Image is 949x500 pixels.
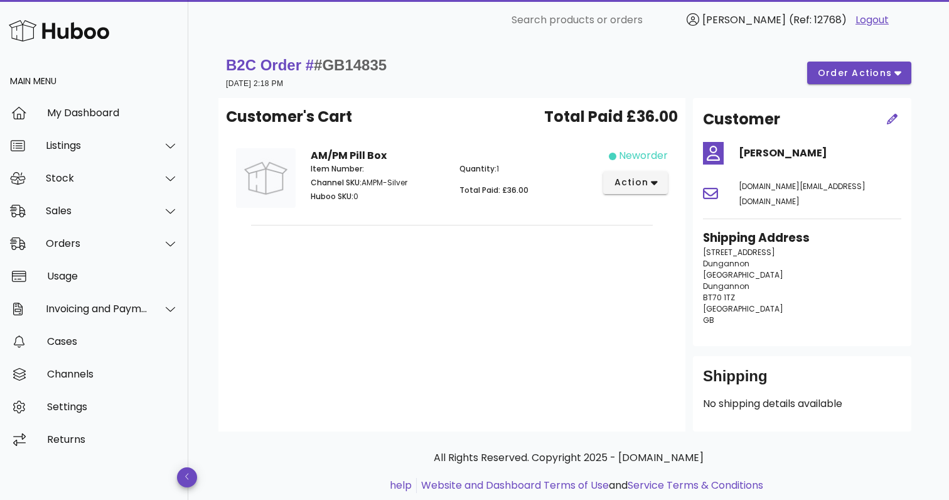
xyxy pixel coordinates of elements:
[703,247,775,258] span: [STREET_ADDRESS]
[311,177,444,188] p: AMPM-Silver
[807,62,911,84] button: order actions
[789,13,847,27] span: (Ref: 12768)
[228,450,909,465] p: All Rights Reserved. Copyright 2025 - [DOMAIN_NAME]
[311,191,353,202] span: Huboo SKU:
[603,171,668,194] button: action
[703,108,780,131] h2: Customer
[739,181,866,207] span: [DOMAIN_NAME][EMAIL_ADDRESS][DOMAIN_NAME]
[46,172,148,184] div: Stock
[311,177,362,188] span: Channel SKU:
[226,106,352,128] span: Customer's Cart
[226,57,387,73] strong: B2C Order #
[47,335,178,347] div: Cases
[613,176,648,189] span: action
[390,478,412,492] a: help
[703,303,783,314] span: [GEOGRAPHIC_DATA]
[703,281,749,291] span: Dungannon
[417,478,763,493] li: and
[855,13,889,28] a: Logout
[47,401,178,413] div: Settings
[739,146,901,161] h4: [PERSON_NAME]
[703,258,749,269] span: Dungannon
[703,269,783,280] span: [GEOGRAPHIC_DATA]
[421,478,609,492] a: Website and Dashboard Terms of Use
[817,67,893,80] span: order actions
[311,191,444,202] p: 0
[619,148,668,163] div: neworder
[46,139,148,151] div: Listings
[703,292,735,303] span: BT70 1TZ
[47,433,178,445] div: Returns
[314,57,387,73] span: #GB14835
[311,148,387,163] strong: AM/PM Pill Box
[311,163,364,174] span: Item Number:
[47,270,178,282] div: Usage
[46,205,148,217] div: Sales
[47,107,178,119] div: My Dashboard
[46,303,148,315] div: Invoicing and Payments
[9,17,109,44] img: Huboo Logo
[47,368,178,380] div: Channels
[703,366,901,396] div: Shipping
[236,148,296,208] img: Product Image
[544,106,678,128] span: Total Paid £36.00
[459,163,496,174] span: Quantity:
[459,163,593,175] p: 1
[702,13,786,27] span: [PERSON_NAME]
[703,229,901,247] h3: Shipping Address
[703,315,714,325] span: GB
[226,79,283,88] small: [DATE] 2:18 PM
[628,478,763,492] a: Service Terms & Conditions
[703,396,901,411] p: No shipping details available
[46,237,148,249] div: Orders
[459,185,528,195] span: Total Paid: £36.00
